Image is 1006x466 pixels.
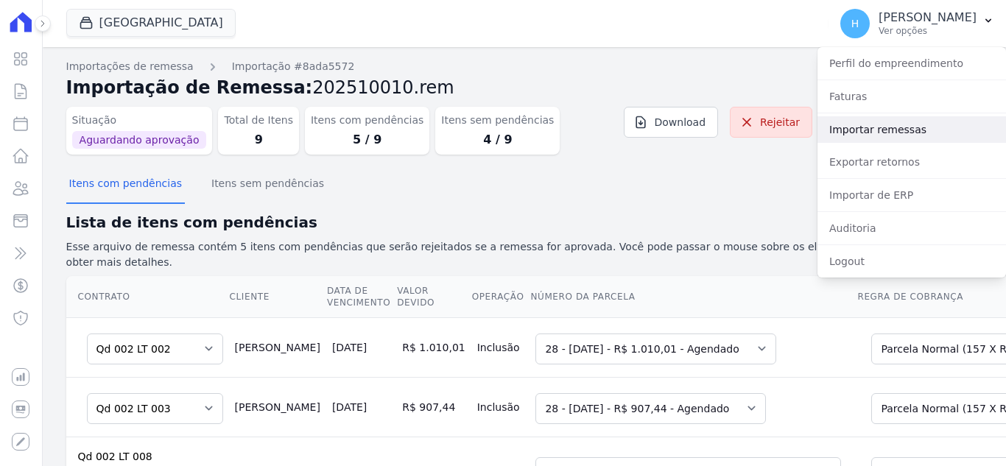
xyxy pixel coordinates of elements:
a: Importação #8ada5572 [232,59,355,74]
h2: Importação de Remessa: [66,74,982,101]
span: 202510010.rem [312,77,454,98]
a: Qd 002 LT 008 [78,451,152,462]
td: [PERSON_NAME] [229,377,326,437]
p: [PERSON_NAME] [879,10,977,25]
a: Importar de ERP [817,182,1006,208]
a: Exportar retornos [817,149,1006,175]
a: Importações de remessa [66,59,194,74]
th: Operação [471,276,530,318]
a: Importar remessas [817,116,1006,143]
dd: 4 / 9 [441,131,554,149]
dt: Itens com pendências [311,113,423,128]
dd: 9 [224,131,293,149]
a: Rejeitar [730,107,812,138]
p: Ver opções [879,25,977,37]
a: Faturas [817,83,1006,110]
span: H [851,18,859,29]
th: Cliente [229,276,326,318]
button: [GEOGRAPHIC_DATA] [66,9,236,37]
a: Download [624,107,718,138]
button: H [PERSON_NAME] Ver opções [829,3,1006,44]
dt: Situação [72,113,207,128]
th: Data de Vencimento [326,276,396,318]
a: Perfil do empreendimento [817,50,1006,77]
th: Valor devido [396,276,471,318]
td: [PERSON_NAME] [229,317,326,377]
td: Inclusão [471,317,530,377]
dt: Itens sem pendências [441,113,554,128]
h2: Lista de itens com pendências [66,211,982,233]
a: Logout [817,248,1006,275]
span: Aguardando aprovação [72,131,207,149]
button: Itens com pendências [66,166,185,204]
td: [DATE] [326,377,396,437]
p: Esse arquivo de remessa contém 5 itens com pendências que serão rejeitados se a remessa for aprov... [66,239,982,270]
td: [DATE] [326,317,396,377]
dd: 5 / 9 [311,131,423,149]
dt: Total de Itens [224,113,293,128]
th: Contrato [66,276,229,318]
th: Número da Parcela [530,276,856,318]
a: Auditoria [817,215,1006,241]
nav: Breadcrumb [66,59,982,74]
td: Inclusão [471,377,530,437]
button: Itens sem pendências [208,166,327,204]
td: R$ 1.010,01 [396,317,471,377]
td: R$ 907,44 [396,377,471,437]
